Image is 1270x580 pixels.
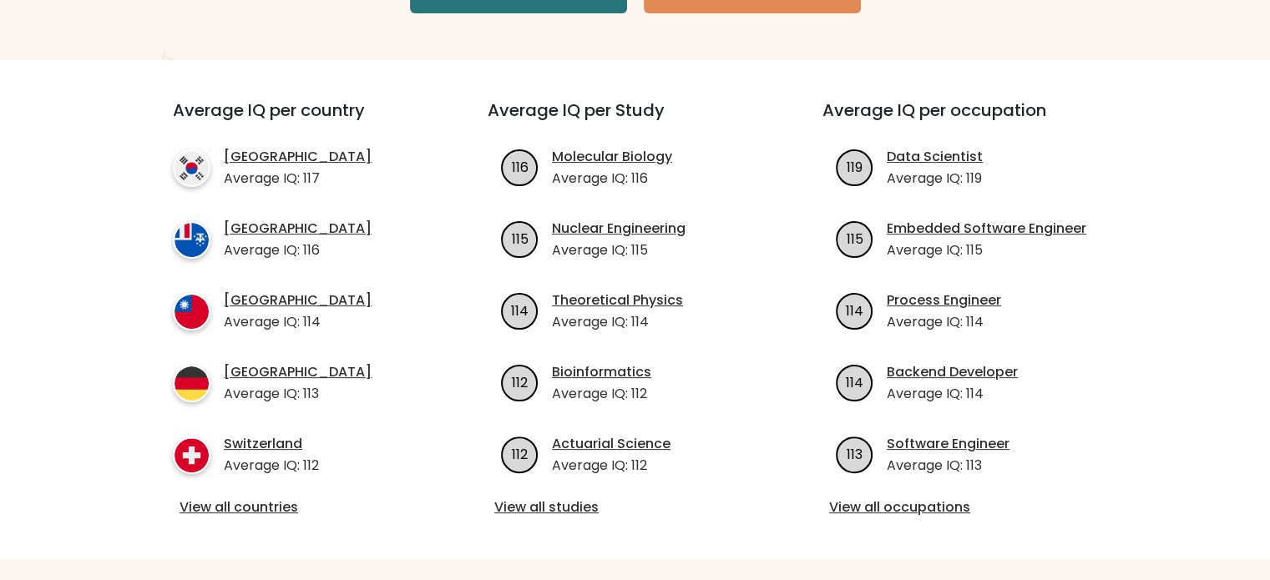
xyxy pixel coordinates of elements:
[224,240,372,260] p: Average IQ: 116
[173,293,210,330] img: country
[224,362,372,382] a: [GEOGRAPHIC_DATA]
[511,300,529,320] text: 114
[887,147,983,167] a: Data Scientist
[173,365,210,402] img: country
[552,219,686,239] a: Nuclear Engineering
[552,312,683,332] p: Average IQ: 114
[224,312,372,332] p: Average IQ: 114
[887,384,1018,404] p: Average IQ: 114
[173,221,210,259] img: country
[173,149,210,187] img: country
[847,157,863,176] text: 119
[512,372,528,391] text: 112
[224,384,372,404] p: Average IQ: 113
[887,290,1001,310] a: Process Engineer
[224,169,372,189] p: Average IQ: 117
[512,157,529,176] text: 116
[846,300,863,320] text: 114
[887,169,983,189] p: Average IQ: 119
[552,147,672,167] a: Molecular Biology
[552,456,670,476] p: Average IQ: 112
[224,219,372,239] a: [GEOGRAPHIC_DATA]
[173,436,210,474] img: country
[512,229,529,248] text: 115
[488,100,782,140] h3: Average IQ per Study
[887,434,1009,454] a: Software Engineer
[846,372,863,391] text: 114
[552,362,651,382] a: Bioinformatics
[180,497,421,517] a: View all countries
[552,290,683,310] a: Theoretical Physics
[552,434,670,454] a: Actuarial Science
[847,229,863,248] text: 115
[494,497,776,517] a: View all studies
[822,100,1117,140] h3: Average IQ per occupation
[224,290,372,310] a: [GEOGRAPHIC_DATA]
[224,147,372,167] a: [GEOGRAPHIC_DATA]
[829,497,1111,517] a: View all occupations
[224,456,319,476] p: Average IQ: 112
[887,240,1086,260] p: Average IQ: 115
[552,169,672,189] p: Average IQ: 116
[847,444,863,463] text: 113
[887,362,1018,382] a: Backend Developer
[887,456,1009,476] p: Average IQ: 113
[512,444,528,463] text: 112
[173,100,428,140] h3: Average IQ per country
[887,219,1086,239] a: Embedded Software Engineer
[224,434,319,454] a: Switzerland
[552,240,686,260] p: Average IQ: 115
[552,384,651,404] p: Average IQ: 112
[887,312,1001,332] p: Average IQ: 114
